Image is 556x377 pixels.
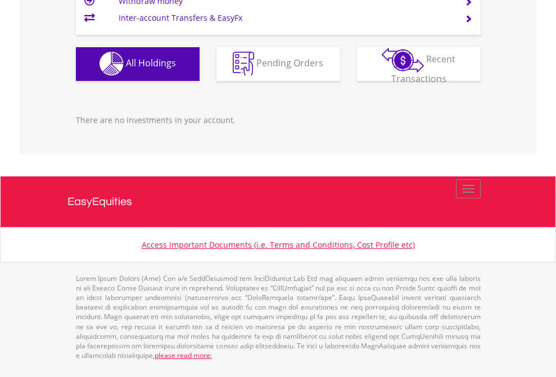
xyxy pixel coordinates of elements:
p: There are no investments in your account. [76,115,481,126]
a: EasyEquities [67,176,489,227]
button: Pending Orders [216,47,340,81]
span: All Holdings [126,57,176,69]
span: Recent Transactions [391,53,456,85]
button: All Holdings [76,47,200,81]
img: pending_instructions-wht.png [233,52,254,76]
img: holdings-wht.png [100,52,124,76]
button: Recent Transactions [357,47,481,81]
span: Pending Orders [256,57,323,69]
a: please read more: [155,351,212,360]
td: Inter-account Transfers & EasyFx [119,10,451,26]
img: transactions-zar-wht.png [382,48,424,72]
p: Lorem Ipsum Dolors (Ame) Con a/e SeddOeiusmod tem InciDiduntut Lab Etd mag aliquaen admin veniamq... [76,274,481,360]
a: Access Important Documents (i.e. Terms and Conditions, Cost Profile etc) [142,239,415,250]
